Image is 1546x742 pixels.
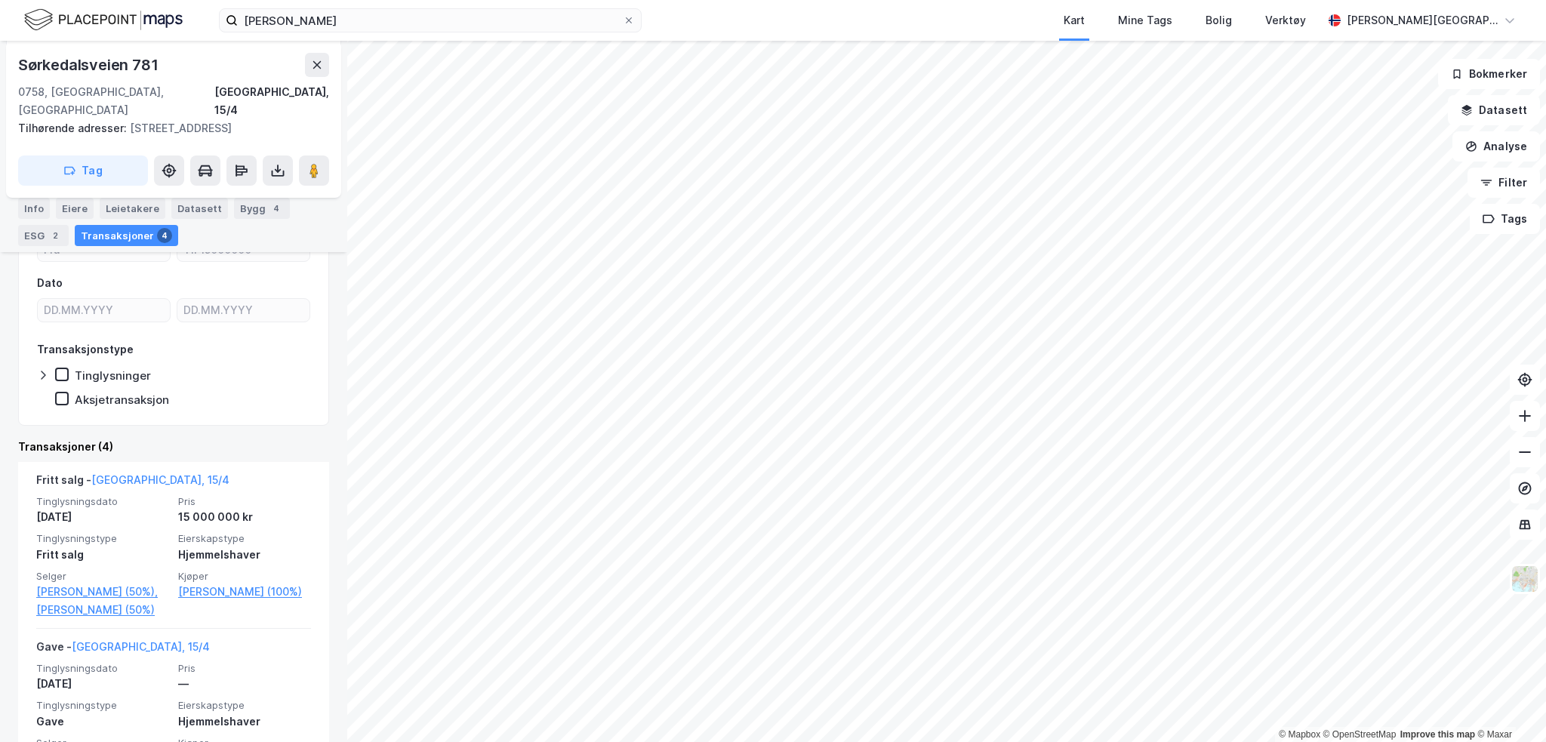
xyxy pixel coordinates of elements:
span: Tinglysningstype [36,699,169,712]
iframe: Chat Widget [1471,670,1546,742]
div: Bygg [234,198,290,219]
a: Mapbox [1279,729,1320,740]
span: Tilhørende adresser: [18,122,130,134]
div: — [178,675,311,693]
span: Eierskapstype [178,699,311,712]
div: Kontrollprogram for chat [1471,670,1546,742]
div: [DATE] [36,675,169,693]
div: 4 [157,228,172,243]
img: logo.f888ab2527a4732fd821a326f86c7f29.svg [24,7,183,33]
div: [GEOGRAPHIC_DATA], 15/4 [214,83,329,119]
span: Tinglysningstype [36,532,169,545]
span: Pris [178,495,311,508]
div: Verktøy [1265,11,1306,29]
div: Gave - [36,638,210,662]
div: Datasett [171,198,228,219]
div: [PERSON_NAME][GEOGRAPHIC_DATA] [1347,11,1498,29]
div: Tinglysninger [75,368,151,383]
div: Kart [1064,11,1085,29]
a: [PERSON_NAME] (50%) [36,601,169,619]
div: 2 [48,228,63,243]
span: Kjøper [178,570,311,583]
a: OpenStreetMap [1323,729,1397,740]
div: Eiere [56,198,94,219]
div: Fritt salg [36,546,169,564]
span: Tinglysningsdato [36,495,169,508]
div: Mine Tags [1118,11,1172,29]
input: DD.MM.YYYY [177,299,310,322]
div: Info [18,198,50,219]
div: Transaksjoner (4) [18,438,329,456]
div: ESG [18,225,69,246]
div: [DATE] [36,508,169,526]
div: Transaksjonstype [37,340,134,359]
span: Selger [36,570,169,583]
div: 0758, [GEOGRAPHIC_DATA], [GEOGRAPHIC_DATA] [18,83,214,119]
a: [GEOGRAPHIC_DATA], 15/4 [91,473,229,486]
img: Z [1511,565,1539,593]
button: Analyse [1452,131,1540,162]
div: Dato [37,274,63,292]
div: Transaksjoner [75,225,178,246]
span: Tinglysningsdato [36,662,169,675]
div: [STREET_ADDRESS] [18,119,317,137]
a: [PERSON_NAME] (100%) [178,583,311,601]
div: Sørkedalsveien 781 [18,53,161,77]
div: Hjemmelshaver [178,546,311,564]
a: Improve this map [1400,729,1475,740]
div: 15 000 000 kr [178,508,311,526]
div: Fritt salg - [36,471,229,495]
a: [PERSON_NAME] (50%), [36,583,169,601]
a: [GEOGRAPHIC_DATA], 15/4 [72,640,210,653]
div: Gave [36,713,169,731]
div: Leietakere [100,198,165,219]
button: Bokmerker [1438,59,1540,89]
input: Søk på adresse, matrikkel, gårdeiere, leietakere eller personer [238,9,623,32]
div: Aksjetransaksjon [75,393,169,407]
div: 4 [269,201,284,216]
button: Tags [1470,204,1540,234]
div: Hjemmelshaver [178,713,311,731]
span: Eierskapstype [178,532,311,545]
div: Bolig [1206,11,1232,29]
button: Filter [1467,168,1540,198]
button: Tag [18,155,148,186]
button: Datasett [1448,95,1540,125]
input: DD.MM.YYYY [38,299,170,322]
span: Pris [178,662,311,675]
